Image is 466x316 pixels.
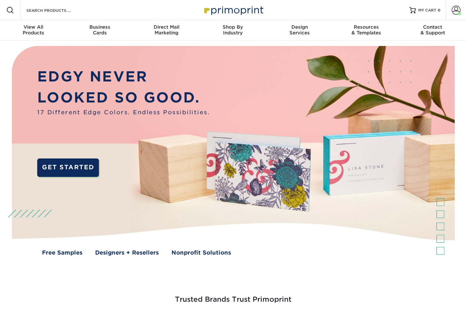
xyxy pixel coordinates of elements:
[418,8,436,13] span: MY CART
[26,6,88,14] input: SEARCH PRODUCTS.....
[201,3,265,17] img: Primoprint
[47,280,419,311] h3: Trusted Brands Trust Primoprint
[400,24,466,30] span: Contact
[200,24,266,36] div: Industry
[37,66,210,87] p: EDGY NEVER
[133,24,200,30] span: Direct Mail
[200,24,266,30] span: Shop By
[66,20,133,41] a: BusinessCards
[266,24,333,30] span: Design
[66,24,133,36] div: Cards
[400,20,466,41] a: Contact& Support
[37,108,210,116] span: 17 Different Edge Colors. Endless Possibilities.
[133,24,200,36] div: Marketing
[400,24,466,36] div: & Support
[333,20,399,41] a: Resources& Templates
[37,87,210,108] p: LOOKED SO GOOD.
[66,24,133,30] span: Business
[42,249,82,257] a: Free Samples
[333,24,399,36] div: & Templates
[171,249,231,257] a: Nonprofit Solutions
[438,8,441,12] span: 0
[37,158,99,177] a: GET STARTED
[133,20,200,41] a: Direct MailMarketing
[266,24,333,36] div: Services
[266,20,333,41] a: DesignServices
[200,20,266,41] a: Shop ByIndustry
[95,249,159,257] a: Designers + Resellers
[333,24,399,30] span: Resources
